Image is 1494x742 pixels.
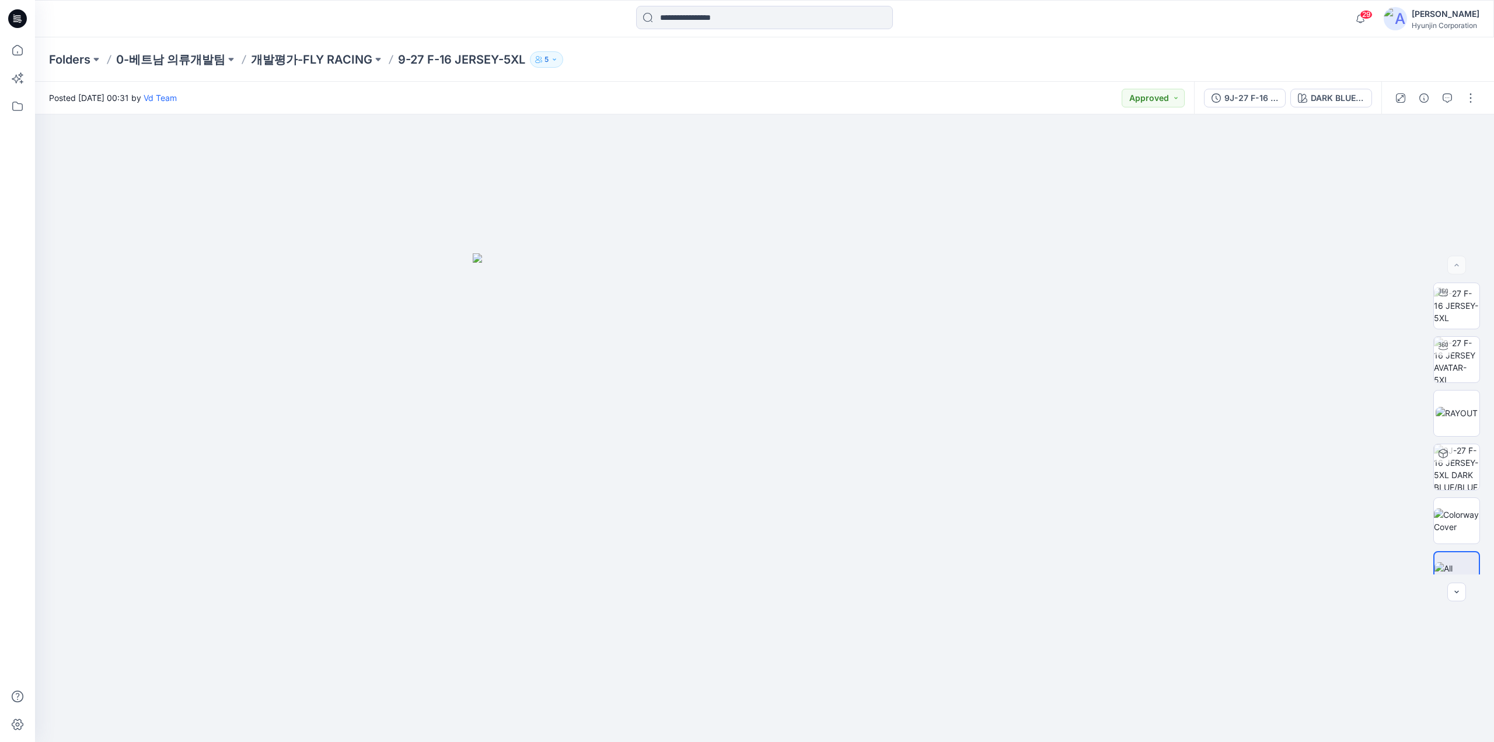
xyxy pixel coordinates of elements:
button: DARK BLUE/BLUE/NAVY [1290,89,1372,107]
img: 9-27 F-16 JERSEY-5XL [1434,287,1479,324]
img: Colorway Cover [1434,508,1479,533]
div: 9J-27 F-16 JERSEY-5XL [1224,92,1278,104]
img: avatar [1384,7,1407,30]
div: DARK BLUE/BLUE/NAVY [1311,92,1364,104]
button: Details [1415,89,1433,107]
a: Folders [49,51,90,68]
img: 9J-27 F-16 JERSEY-5XL DARK BLUE/BLUE/NAVY [1434,444,1479,490]
div: [PERSON_NAME] [1412,7,1479,21]
span: 29 [1360,10,1373,19]
a: 개발평가-FLY RACING [251,51,372,68]
img: All colorways [1434,562,1479,587]
p: 9-27 F-16 JERSEY-5XL [398,51,525,68]
a: 0-베트남 의류개발팀 [116,51,225,68]
a: Vd Team [144,93,177,103]
span: Posted [DATE] 00:31 by [49,92,177,104]
img: RAYOUT [1436,407,1478,419]
p: 5 [544,53,549,66]
img: 9-27 F-16 JERSEY AVATAR-5XL [1434,337,1479,382]
div: Hyunjin Corporation [1412,21,1479,30]
button: 5 [530,51,563,68]
button: 9J-27 F-16 JERSEY-5XL [1204,89,1286,107]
